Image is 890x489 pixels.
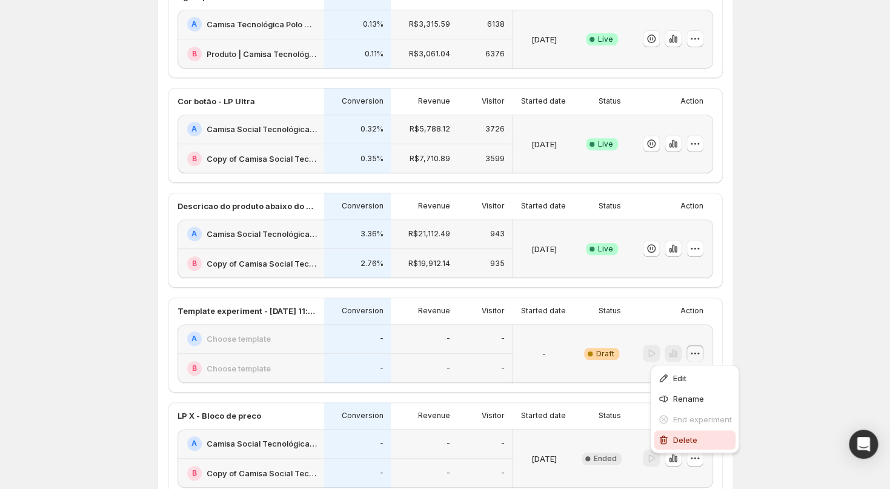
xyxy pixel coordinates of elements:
[207,362,271,374] h2: Choose template
[501,468,505,478] p: -
[482,306,505,316] p: Visitor
[191,124,197,134] h2: A
[409,49,450,59] p: R$3,061.04
[654,389,736,408] button: Rename
[410,154,450,164] p: R$7,710.89
[531,243,557,255] p: [DATE]
[178,410,261,422] p: LP X - Bloco de preco
[598,244,613,254] span: Live
[207,18,317,30] h2: Camisa Tecnológica Polo Ultra Masculina | Praticidade e [PERSON_NAME] | Consolatio
[207,333,271,345] h2: Choose template
[207,228,317,240] h2: Camisa Social Tecnológica Ultra-Stretch Masculina | Praticidade e [PERSON_NAME] | Consolatio
[490,229,505,239] p: 943
[654,410,736,429] button: End experiment
[380,334,384,344] p: -
[207,48,317,60] h2: Produto | Camisa Tecnológica Polo Ultra Masculina | Praticidade e [PERSON_NAME] | Consolatio
[501,334,505,344] p: -
[594,454,617,464] span: Ended
[596,349,614,359] span: Draft
[207,153,317,165] h2: Copy of Camisa Social Tecnológica Ultra-Stretch Masculina | Praticidade e [PERSON_NAME] | Consolatio
[521,96,566,106] p: Started date
[380,468,384,478] p: -
[360,229,384,239] p: 3.36%
[654,430,736,450] button: Delete
[191,439,197,448] h2: A
[410,124,450,134] p: R$5,788.12
[380,439,384,448] p: -
[673,414,732,424] span: End experiment
[521,411,566,421] p: Started date
[342,96,384,106] p: Conversion
[501,364,505,373] p: -
[360,259,384,268] p: 2.76%
[531,453,557,465] p: [DATE]
[542,348,546,360] p: -
[599,96,621,106] p: Status
[447,334,450,344] p: -
[485,49,505,59] p: 6376
[447,364,450,373] p: -
[680,201,703,211] p: Action
[192,364,197,373] h2: B
[380,364,384,373] p: -
[531,33,557,45] p: [DATE]
[418,306,450,316] p: Revenue
[521,201,566,211] p: Started date
[418,96,450,106] p: Revenue
[418,411,450,421] p: Revenue
[482,201,505,211] p: Visitor
[599,411,621,421] p: Status
[365,49,384,59] p: 0.11%
[408,259,450,268] p: R$19,912.14
[342,411,384,421] p: Conversion
[207,467,317,479] h2: Copy of Camisa Social Tecnológica X-Tretch Masculina | Praticidade e [PERSON_NAME] | Consolatio
[192,154,197,164] h2: B
[192,468,197,478] h2: B
[360,154,384,164] p: 0.35%
[654,368,736,388] button: Edit
[192,49,197,59] h2: B
[487,19,505,29] p: 6138
[490,259,505,268] p: 935
[191,19,197,29] h2: A
[482,96,505,106] p: Visitor
[485,124,505,134] p: 3726
[485,154,505,164] p: 3599
[191,334,197,344] h2: A
[521,306,566,316] p: Started date
[207,437,317,450] h2: Camisa Social Tecnológica X-Tretch Masculina | Praticidade e [PERSON_NAME] | Consolatio
[409,19,450,29] p: R$3,315.59
[363,19,384,29] p: 0.13%
[501,439,505,448] p: -
[447,439,450,448] p: -
[178,95,255,107] p: Cor botão - LP Ultra
[408,229,450,239] p: R$21,112.49
[599,201,621,211] p: Status
[673,373,686,383] span: Edit
[680,96,703,106] p: Action
[360,124,384,134] p: 0.32%
[447,468,450,478] p: -
[598,35,613,44] span: Live
[191,229,197,239] h2: A
[673,394,704,404] span: Rename
[598,139,613,149] span: Live
[673,435,697,445] span: Delete
[418,201,450,211] p: Revenue
[680,306,703,316] p: Action
[482,411,505,421] p: Visitor
[192,259,197,268] h2: B
[342,306,384,316] p: Conversion
[207,258,317,270] h2: Copy of Camisa Social Tecnológica Ultra-Stretch Masculina | Praticidade e [PERSON_NAME] | Consolatio
[599,306,621,316] p: Status
[207,123,317,135] h2: Camisa Social Tecnológica Ultra-Stretch Masculina | Praticidade e [PERSON_NAME] | Consolatio
[342,201,384,211] p: Conversion
[178,200,317,212] p: Descricao do produto abaixo do preco - produto Ultra
[178,305,317,317] p: Template experiment - [DATE] 11:08:50
[849,430,878,459] div: Open Intercom Messenger
[531,138,557,150] p: [DATE]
